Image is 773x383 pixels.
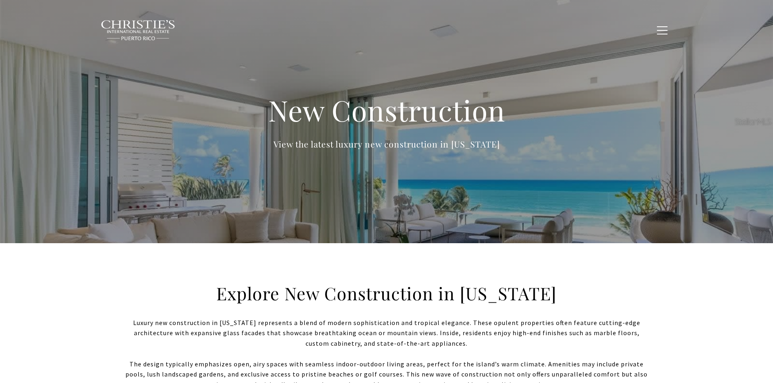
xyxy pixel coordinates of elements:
p: Luxury new construction in [US_STATE] represents a blend of modern sophistication and tropical el... [123,318,650,349]
img: Christie's International Real Estate black text logo [101,20,176,41]
h2: Explore New Construction in [US_STATE] [212,282,561,305]
p: View the latest luxury new construction in [US_STATE] [224,137,549,151]
h1: New Construction [224,92,549,128]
